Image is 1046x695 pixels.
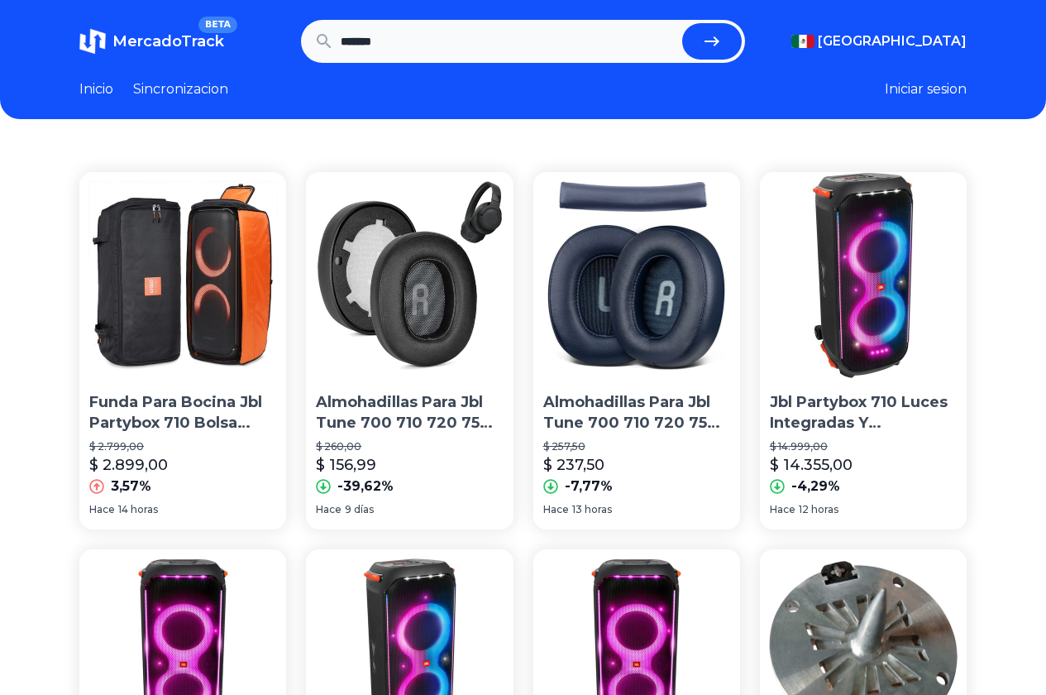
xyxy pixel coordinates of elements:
a: Almohadillas Para Jbl Tune 700 710 720 750 760 770 720btAlmohadillas Para Jbl Tune 700 710 720 75... [306,172,513,530]
span: 13 horas [572,503,612,516]
a: Jbl Partybox 710 Luces Integradas Y Graves Extraprofundos CoJbl Partybox 710 Luces Integradas Y [... [760,172,967,530]
img: Funda Para Bocina Jbl Partybox 710 Bolsa Impermeable [79,172,286,379]
p: $ 14.999,00 [770,440,957,453]
a: Almohadillas Para Jbl Tune 700 710 720 750 760 770 720btAlmohadillas Para Jbl Tune 700 710 720 75... [533,172,740,530]
img: Almohadillas Para Jbl Tune 700 710 720 750 760 770 720bt [306,172,513,379]
p: -4,29% [791,477,840,496]
p: $ 14.355,00 [770,453,853,477]
span: 12 horas [799,503,838,516]
a: Funda Para Bocina Jbl Partybox 710 Bolsa Impermeable Funda Para Bocina Jbl Partybox 710 Bolsa Imp... [79,172,286,530]
span: BETA [198,17,237,33]
span: Hace [770,503,795,516]
button: Iniciar sesion [885,79,967,99]
p: -39,62% [337,477,394,496]
p: -7,77% [565,477,613,496]
a: Sincronizacion [133,79,228,99]
button: [GEOGRAPHIC_DATA] [791,31,967,51]
span: MercadoTrack [112,32,224,50]
p: Almohadillas Para Jbl Tune 700 710 720 750 760 770 720bt [316,392,503,434]
p: 3,57% [111,477,151,496]
p: $ 2.899,00 [89,453,168,477]
span: Hace [316,503,342,516]
p: Jbl Partybox 710 Luces Integradas Y [PERSON_NAME] Extraprofundos Co [770,392,957,434]
span: Hace [89,503,115,516]
span: Hace [543,503,569,516]
span: 9 días [345,503,374,516]
p: $ 2.799,00 [89,440,276,453]
p: $ 156,99 [316,453,376,477]
img: Mexico [791,35,814,48]
p: $ 257,50 [543,440,730,453]
p: Almohadillas Para Jbl Tune 700 710 720 750 760 770 720bt [543,392,730,434]
p: Funda Para Bocina Jbl Partybox 710 Bolsa Impermeable [89,392,276,434]
img: Jbl Partybox 710 Luces Integradas Y Graves Extraprofundos Co [760,172,967,379]
a: Inicio [79,79,113,99]
p: $ 260,00 [316,440,503,453]
p: $ 237,50 [543,453,604,477]
span: [GEOGRAPHIC_DATA] [818,31,967,51]
a: MercadoTrackBETA [79,28,224,55]
span: 14 horas [118,503,158,516]
img: Almohadillas Para Jbl Tune 700 710 720 750 760 770 720bt [533,172,740,379]
img: MercadoTrack [79,28,106,55]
